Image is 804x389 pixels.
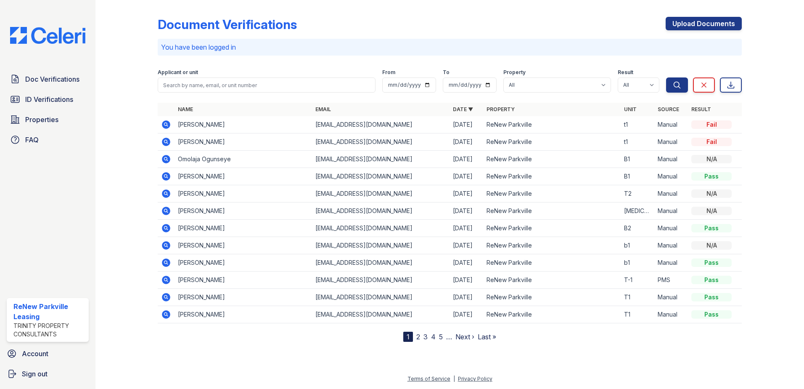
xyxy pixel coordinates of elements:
[666,17,742,30] a: Upload Documents
[483,237,621,254] td: ReNew Parkville
[450,272,483,289] td: [DATE]
[483,185,621,202] td: ReNew Parkville
[443,69,450,76] label: To
[3,345,92,362] a: Account
[158,17,297,32] div: Document Verifications
[691,138,732,146] div: Fail
[25,135,39,145] span: FAQ
[315,106,331,112] a: Email
[25,74,79,84] span: Doc Verifications
[691,293,732,301] div: Pass
[654,151,688,168] td: Manual
[654,237,688,254] td: Manual
[654,272,688,289] td: PMS
[691,155,732,163] div: N/A
[158,77,376,93] input: Search by name, email, or unit number
[312,237,450,254] td: [EMAIL_ADDRESS][DOMAIN_NAME]
[7,71,89,88] a: Doc Verifications
[175,220,312,237] td: [PERSON_NAME]
[25,115,58,125] span: Properties
[407,376,450,382] a: Terms of Service
[175,272,312,289] td: [PERSON_NAME]
[431,333,436,341] a: 4
[312,185,450,202] td: [EMAIL_ADDRESS][DOMAIN_NAME]
[312,254,450,272] td: [EMAIL_ADDRESS][DOMAIN_NAME]
[455,333,474,341] a: Next ›
[178,106,193,112] a: Name
[691,241,732,250] div: N/A
[654,254,688,272] td: Manual
[483,272,621,289] td: ReNew Parkville
[175,185,312,202] td: [PERSON_NAME]
[312,220,450,237] td: [EMAIL_ADDRESS][DOMAIN_NAME]
[13,301,85,322] div: ReNew Parkville Leasing
[503,69,526,76] label: Property
[621,133,654,151] td: t1
[483,116,621,133] td: ReNew Parkville
[450,254,483,272] td: [DATE]
[483,254,621,272] td: ReNew Parkville
[382,69,395,76] label: From
[487,106,515,112] a: Property
[483,289,621,306] td: ReNew Parkville
[450,151,483,168] td: [DATE]
[453,106,473,112] a: Date ▼
[312,202,450,220] td: [EMAIL_ADDRESS][DOMAIN_NAME]
[3,365,92,382] a: Sign out
[621,185,654,202] td: T2
[691,172,732,181] div: Pass
[175,168,312,185] td: [PERSON_NAME]
[691,310,732,319] div: Pass
[175,116,312,133] td: [PERSON_NAME]
[450,133,483,151] td: [DATE]
[7,111,89,128] a: Properties
[450,237,483,254] td: [DATE]
[483,151,621,168] td: ReNew Parkville
[691,106,711,112] a: Result
[621,202,654,220] td: [MEDICAL_DATA]
[7,91,89,108] a: ID Verifications
[175,237,312,254] td: [PERSON_NAME]
[483,168,621,185] td: ReNew Parkville
[3,27,92,44] img: CE_Logo_Blue-a8612792a0a2168367f1c8372b55b34899dd931a85d93a1a3d3e32e68fde9ad4.png
[446,332,452,342] span: …
[450,116,483,133] td: [DATE]
[312,272,450,289] td: [EMAIL_ADDRESS][DOMAIN_NAME]
[483,133,621,151] td: ReNew Parkville
[654,220,688,237] td: Manual
[175,254,312,272] td: [PERSON_NAME]
[22,369,48,379] span: Sign out
[175,133,312,151] td: [PERSON_NAME]
[621,306,654,323] td: T1
[175,151,312,168] td: Omolaja Ogunseye
[450,289,483,306] td: [DATE]
[312,306,450,323] td: [EMAIL_ADDRESS][DOMAIN_NAME]
[416,333,420,341] a: 2
[13,322,85,338] div: Trinity Property Consultants
[158,69,198,76] label: Applicant or unit
[654,116,688,133] td: Manual
[654,306,688,323] td: Manual
[654,168,688,185] td: Manual
[483,306,621,323] td: ReNew Parkville
[312,151,450,168] td: [EMAIL_ADDRESS][DOMAIN_NAME]
[621,151,654,168] td: B1
[624,106,637,112] a: Unit
[312,168,450,185] td: [EMAIL_ADDRESS][DOMAIN_NAME]
[658,106,679,112] a: Source
[621,254,654,272] td: b1
[312,289,450,306] td: [EMAIL_ADDRESS][DOMAIN_NAME]
[691,189,732,198] div: N/A
[483,220,621,237] td: ReNew Parkville
[618,69,633,76] label: Result
[691,224,732,232] div: Pass
[621,237,654,254] td: b1
[691,120,732,129] div: Fail
[458,376,492,382] a: Privacy Policy
[621,289,654,306] td: T1
[25,94,73,104] span: ID Verifications
[450,168,483,185] td: [DATE]
[654,133,688,151] td: Manual
[450,185,483,202] td: [DATE]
